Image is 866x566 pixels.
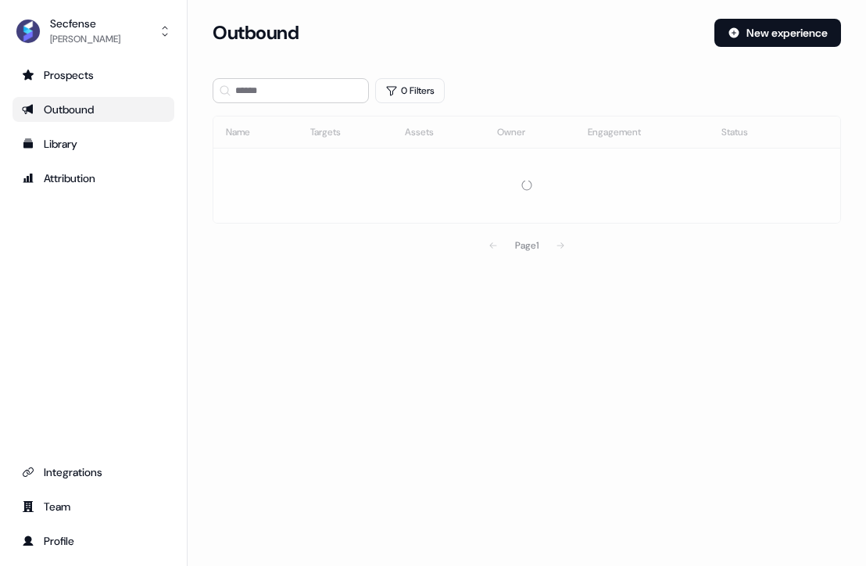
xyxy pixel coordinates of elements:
a: Go to integrations [13,460,174,485]
div: Library [22,136,165,152]
a: Go to outbound experience [13,97,174,122]
div: Integrations [22,464,165,480]
button: 0 Filters [375,78,445,103]
a: Go to templates [13,131,174,156]
a: Go to profile [13,528,174,553]
div: Attribution [22,170,165,186]
a: Go to team [13,494,174,519]
h3: Outbound [213,21,299,45]
div: Outbound [22,102,165,117]
div: Secfense [50,16,120,31]
a: Go to prospects [13,63,174,88]
div: Profile [22,533,165,549]
div: [PERSON_NAME] [50,31,120,47]
div: Prospects [22,67,165,83]
a: Go to attribution [13,166,174,191]
button: New experience [714,19,841,47]
div: Team [22,499,165,514]
button: Secfense[PERSON_NAME] [13,13,174,50]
